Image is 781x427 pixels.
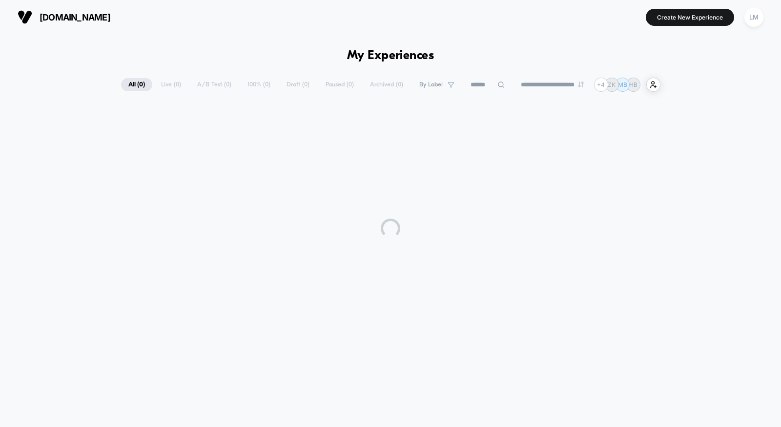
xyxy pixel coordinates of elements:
span: [DOMAIN_NAME] [40,12,110,22]
img: end [578,81,584,87]
p: HB [629,81,637,88]
img: Visually logo [18,10,32,24]
span: All ( 0 ) [121,78,152,91]
div: LM [744,8,763,27]
div: + 4 [594,78,608,92]
p: ZK [608,81,616,88]
button: Create New Experience [646,9,734,26]
button: LM [741,7,766,27]
span: By Label [419,81,443,88]
h1: My Experiences [347,49,434,63]
p: MB [618,81,627,88]
button: [DOMAIN_NAME] [15,9,113,25]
